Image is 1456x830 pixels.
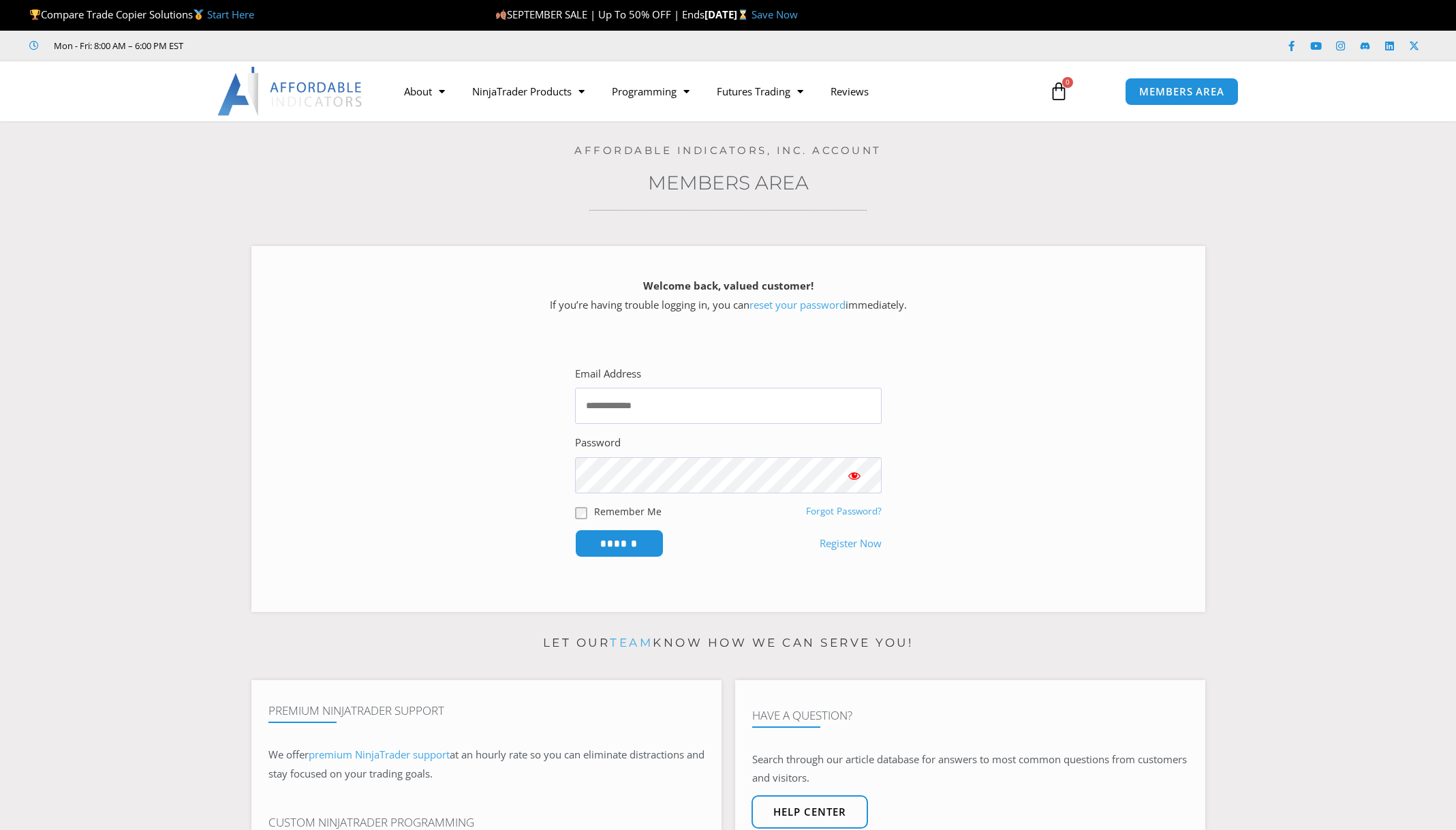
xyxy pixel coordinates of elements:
a: Programming [598,76,703,107]
a: Futures Trading [703,76,817,107]
img: 🍂 [496,10,506,20]
a: NinjaTrader Products [459,76,598,107]
a: premium NinjaTrader support [309,748,450,761]
img: 🥇 [193,10,204,20]
img: 🏆 [30,10,40,20]
span: at an hourly rate so you can eliminate distractions and stay focused on your trading goals. [268,748,704,780]
span: MEMBERS AREA [1139,87,1224,97]
label: Remember Me [594,504,662,519]
a: About [390,76,459,107]
h4: Have A Question? [752,709,1188,722]
a: Start Here [207,7,254,21]
a: Help center [752,795,868,829]
a: Reviews [817,76,882,107]
a: MEMBERS AREA [1125,78,1239,106]
iframe: Customer reviews powered by Trustpilot [202,39,407,52]
a: Save Now [752,7,798,21]
p: If you’re having trouble logging in, you can immediately. [275,277,1181,315]
h4: Custom NinjaTrader Programming [268,816,704,829]
a: reset your password [749,298,846,311]
img: ⌛ [738,10,748,20]
a: Register Now [820,534,882,553]
a: Forgot Password? [806,505,882,517]
img: LogoAI | Affordable Indicators – NinjaTrader [217,67,364,116]
span: Mon - Fri: 8:00 AM – 6:00 PM EST [50,37,183,54]
a: team [610,636,653,649]
p: Let our know how we can serve you! [251,632,1205,654]
a: Members Area [648,171,809,194]
span: Help center [773,807,846,817]
h4: Premium NinjaTrader Support [268,704,704,718]
span: We offer [268,748,309,761]
span: Compare Trade Copier Solutions [29,7,254,21]
strong: [DATE] [704,7,752,21]
label: Password [575,433,621,452]
strong: Welcome back, valued customer! [643,279,814,292]
button: Show password [827,457,882,493]
span: SEPTEMBER SALE | Up To 50% OFF | Ends [495,7,704,21]
a: Affordable Indicators, Inc. Account [574,144,882,157]
span: 0 [1062,77,1073,88]
a: 0 [1029,72,1089,111]
label: Email Address [575,365,641,384]
nav: Menu [390,76,1034,107]
p: Search through our article database for answers to most common questions from customers and visit... [752,750,1188,788]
